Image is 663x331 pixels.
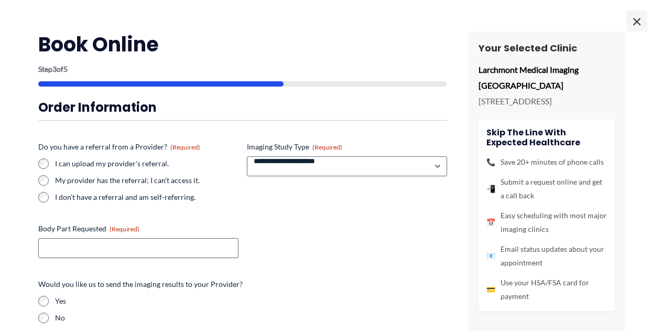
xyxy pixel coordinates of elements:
span: 📞 [486,155,495,169]
label: I don't have a referral and am self-referring. [55,192,238,202]
li: Save 20+ minutes of phone calls [486,155,607,169]
legend: Would you like us to send the imaging results to your Provider? [38,279,243,290]
li: Email status updates about your appointment [486,242,607,270]
li: Submit a request online and get a call back [486,175,607,202]
label: Body Part Requested [38,223,238,234]
span: 3 [52,65,57,73]
li: Use your HSA/FSA card for payment [486,276,607,303]
span: (Required) [110,225,139,233]
span: 📅 [486,216,495,229]
span: 💳 [486,283,495,296]
span: × [626,10,647,31]
label: My provider has the referral; I can't access it. [55,175,238,186]
p: Step of [38,66,447,73]
label: Yes [55,296,447,306]
h4: Skip the line with Expected Healthcare [486,127,607,147]
label: I can upload my provider's referral. [55,158,238,169]
p: Larchmont Medical Imaging [GEOGRAPHIC_DATA] [479,62,615,93]
h3: Your Selected Clinic [479,42,615,54]
li: Easy scheduling with most major imaging clinics [486,209,607,236]
legend: Do you have a referral from a Provider? [38,142,200,152]
span: 📧 [486,249,495,263]
span: (Required) [312,143,342,151]
span: 5 [63,65,68,73]
label: Imaging Study Type [247,142,447,152]
h2: Book Online [38,31,447,57]
span: (Required) [170,143,200,151]
span: 📲 [486,182,495,196]
label: No [55,313,447,323]
h3: Order Information [38,99,447,115]
p: [STREET_ADDRESS] [479,93,615,109]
